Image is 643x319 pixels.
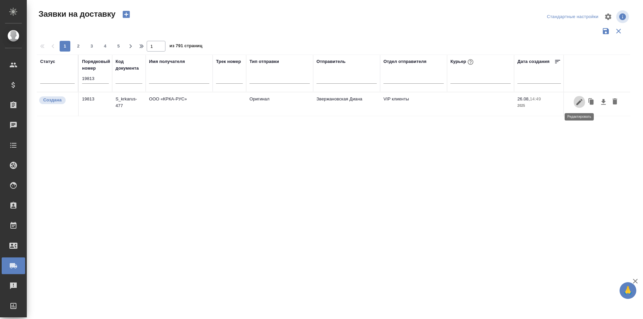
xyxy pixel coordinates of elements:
[517,96,530,101] p: 26.08,
[599,25,612,37] button: Сохранить фильтры
[620,282,636,299] button: 🙏
[383,58,426,65] div: Отдел отправителя
[622,284,634,298] span: 🙏
[73,41,84,52] button: 2
[612,25,625,37] button: Сбросить фильтры
[530,96,541,101] p: 14:49
[100,41,111,52] button: 4
[249,58,279,65] div: Тип отправки
[82,58,110,72] div: Порядковый номер
[585,96,598,108] button: Клонировать
[517,58,550,65] div: Дата создания
[316,58,346,65] div: Отправитель
[616,10,630,23] span: Посмотреть информацию
[216,58,241,65] div: Трек номер
[73,43,84,50] span: 2
[100,43,111,50] span: 4
[517,102,561,109] p: 2025
[79,92,112,116] td: 19813
[86,43,97,50] span: 3
[313,92,380,116] td: Звержановская Диана
[43,97,62,103] p: Создана
[598,96,609,108] button: Скачать
[149,58,185,65] div: Имя получателя
[169,42,202,52] span: из 791 страниц
[600,9,616,25] span: Настроить таблицу
[113,43,124,50] span: 5
[86,41,97,52] button: 3
[246,92,313,116] td: Оригинал
[466,58,475,66] button: При выборе курьера статус заявки автоматически поменяется на «Принята»
[450,58,475,66] div: Курьер
[39,96,75,105] div: Новая заявка, еще не передана в работу
[609,96,621,108] button: Удалить
[116,58,142,72] div: Код документа
[118,9,134,20] button: Создать
[113,41,124,52] button: 5
[146,92,213,116] td: ООО «КРКА-РУС»
[37,9,116,19] span: Заявки на доставку
[112,92,146,116] td: S_krkarus-477
[40,58,55,65] div: Статус
[380,92,447,116] td: VIP клиенты
[545,12,600,22] div: split button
